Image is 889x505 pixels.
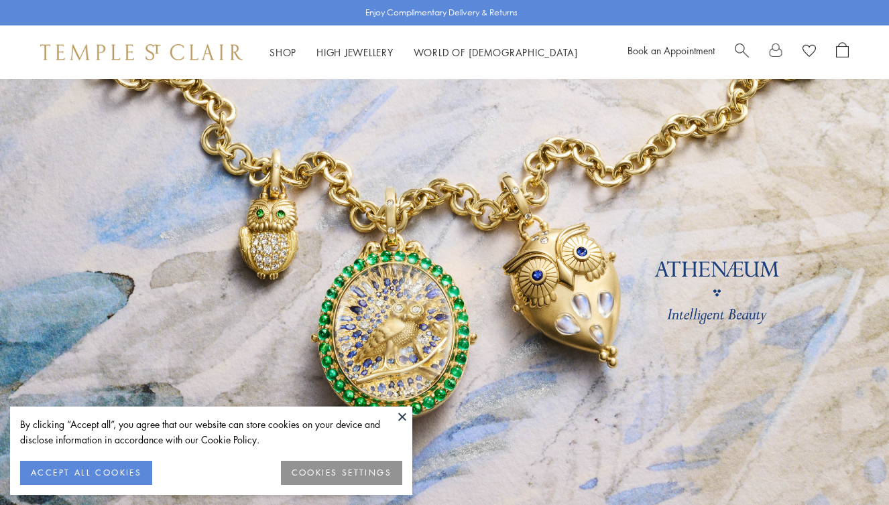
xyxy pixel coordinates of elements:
button: ACCEPT ALL COOKIES [20,461,152,485]
nav: Main navigation [270,44,578,61]
a: ShopShop [270,46,296,59]
div: By clicking “Accept all”, you agree that our website can store cookies on your device and disclos... [20,417,402,447]
a: World of [DEMOGRAPHIC_DATA]World of [DEMOGRAPHIC_DATA] [414,46,578,59]
a: View Wishlist [803,42,816,62]
a: Open Shopping Bag [836,42,849,62]
a: High JewelleryHigh Jewellery [316,46,394,59]
img: Temple St. Clair [40,44,243,60]
p: Enjoy Complimentary Delivery & Returns [365,6,518,19]
button: COOKIES SETTINGS [281,461,402,485]
a: Search [735,42,749,62]
a: Book an Appointment [628,44,715,57]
